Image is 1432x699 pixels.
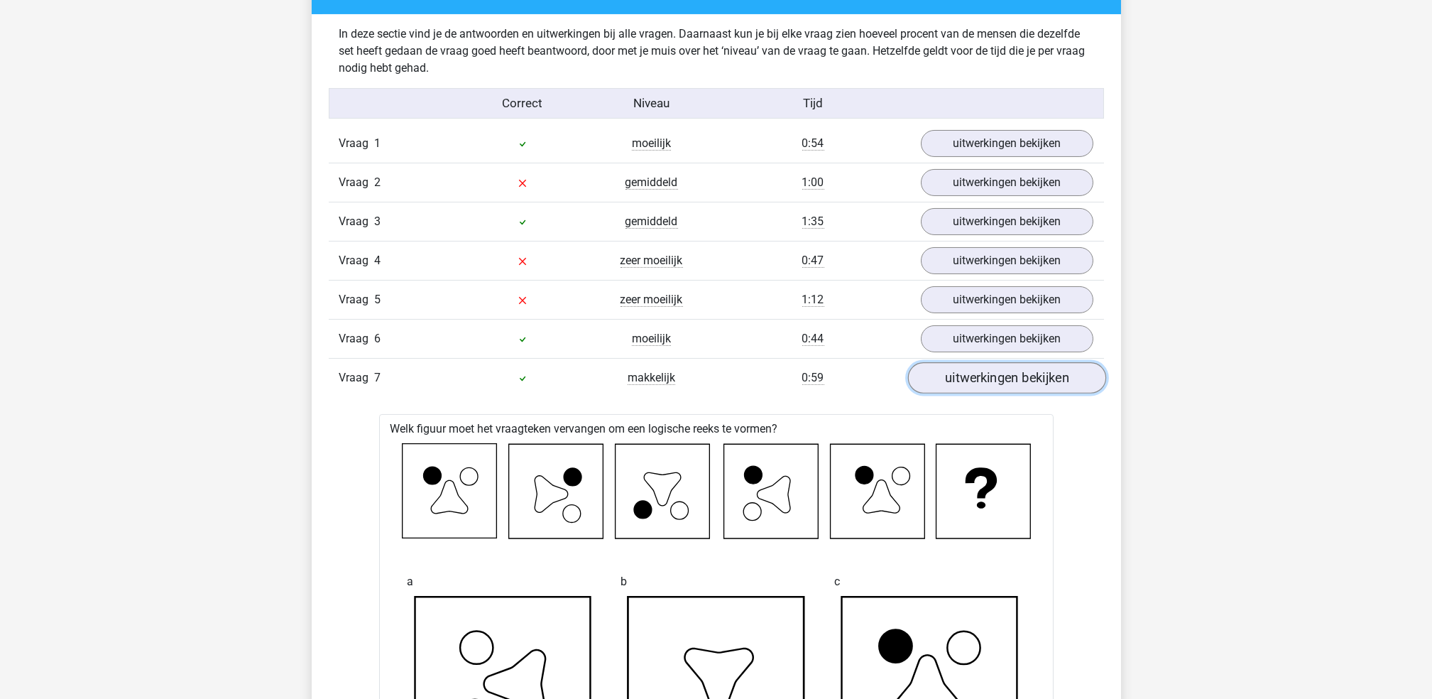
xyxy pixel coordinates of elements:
[632,332,671,346] span: moeilijk
[329,26,1104,77] div: In deze sectie vind je de antwoorden en uitwerkingen bij alle vragen. Daarnaast kun je bij elke v...
[921,169,1093,196] a: uitwerkingen bekijken
[339,369,375,386] span: Vraag
[625,215,678,229] span: gemiddeld
[375,254,381,267] span: 4
[802,371,824,385] span: 0:59
[339,174,375,191] span: Vraag
[339,291,375,308] span: Vraag
[834,568,840,596] span: c
[921,247,1093,274] a: uitwerkingen bekijken
[375,293,381,306] span: 5
[802,136,824,151] span: 0:54
[375,215,381,228] span: 3
[458,94,587,113] div: Correct
[802,293,824,307] span: 1:12
[375,136,381,150] span: 1
[802,254,824,268] span: 0:47
[802,332,824,346] span: 0:44
[802,215,824,229] span: 1:35
[375,371,381,384] span: 7
[621,254,683,268] span: zeer moeilijk
[921,286,1093,313] a: uitwerkingen bekijken
[621,293,683,307] span: zeer moeilijk
[632,136,671,151] span: moeilijk
[716,94,909,113] div: Tijd
[339,213,375,230] span: Vraag
[339,135,375,152] span: Vraag
[907,363,1105,394] a: uitwerkingen bekijken
[587,94,716,113] div: Niveau
[375,332,381,345] span: 6
[408,568,414,596] span: a
[621,568,627,596] span: b
[339,330,375,347] span: Vraag
[921,130,1093,157] a: uitwerkingen bekijken
[339,252,375,269] span: Vraag
[628,371,675,385] span: makkelijk
[375,175,381,189] span: 2
[921,208,1093,235] a: uitwerkingen bekijken
[625,175,678,190] span: gemiddeld
[921,325,1093,352] a: uitwerkingen bekijken
[802,175,824,190] span: 1:00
